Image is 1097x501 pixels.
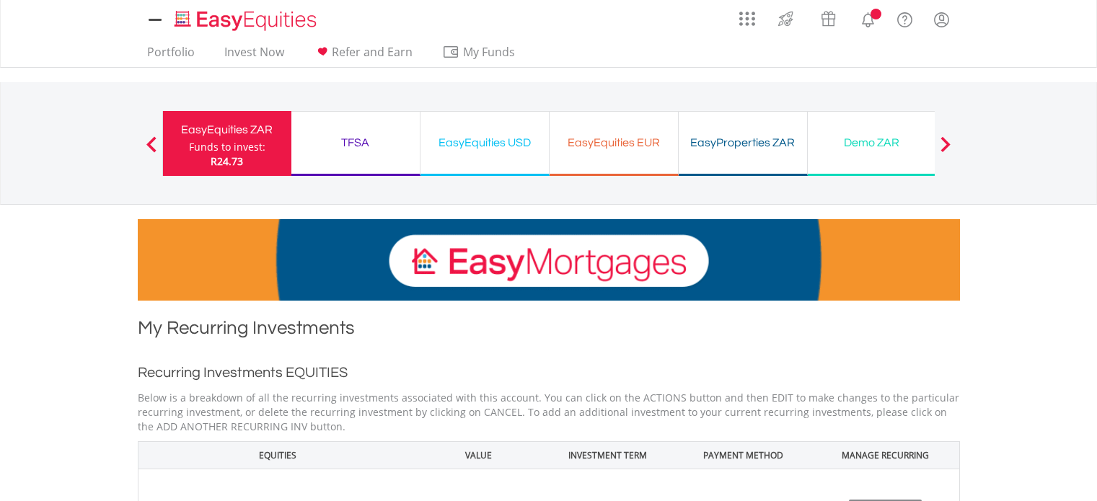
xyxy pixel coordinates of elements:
a: Vouchers [807,4,850,30]
div: Funds to invest: [189,140,265,154]
a: Portfolio [141,45,201,67]
th: INVESTMENT TERM [540,441,675,469]
img: vouchers-v2.svg [816,7,840,30]
a: FAQ's and Support [886,4,923,32]
div: EasyProperties ZAR [687,133,798,153]
span: Refer and Earn [332,44,413,60]
img: EasyEquities_Logo.png [172,9,322,32]
button: Previous [137,143,166,158]
img: EasyMortage Promotion Banner [138,219,960,301]
a: Refer and Earn [308,45,418,67]
button: Next [931,143,960,158]
th: PAYMENT METHOD [675,441,812,469]
a: AppsGrid [730,4,765,27]
a: My Profile [923,4,960,35]
a: Invest Now [219,45,290,67]
div: EasyEquities USD [429,133,540,153]
div: TFSA [300,133,411,153]
div: EasyEquities ZAR [172,120,283,140]
p: Below is a breakdown of all the recurring investments associated with this account. You can click... [138,391,960,434]
a: Home page [169,4,322,32]
th: VALUE [417,441,540,469]
div: EasyEquities EUR [558,133,669,153]
th: EQUITIES [138,441,417,469]
span: My Funds [442,43,537,61]
img: thrive-v2.svg [774,7,798,30]
img: grid-menu-icon.svg [739,11,755,27]
h1: My Recurring Investments [138,315,960,347]
th: MANAGE RECURRING [811,441,959,469]
a: Notifications [850,4,886,32]
span: R24.73 [211,154,243,168]
div: Demo ZAR [816,133,928,153]
h2: Recurring Investments EQUITIES [138,362,960,383]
